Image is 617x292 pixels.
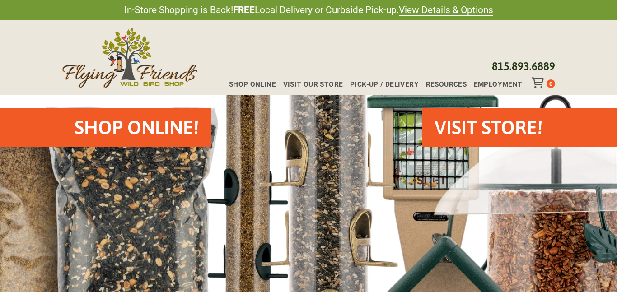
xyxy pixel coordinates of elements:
[233,5,255,15] strong: FREE
[419,81,467,88] a: Resources
[283,81,343,88] span: Visit Our Store
[229,81,276,88] span: Shop Online
[75,114,199,141] h2: Shop Online!
[399,5,493,16] a: View Details & Options
[426,81,467,88] span: Resources
[549,80,552,87] span: 0
[124,4,493,17] span: In-Store Shopping is Back! Local Delivery or Curbside Pick-up.
[532,77,547,88] div: Toggle Off Canvas Content
[222,81,276,88] a: Shop Online
[492,60,555,72] a: 815.893.6889
[435,114,542,141] h2: VISIT STORE!
[474,81,523,88] span: Employment
[62,28,197,88] img: Flying Friends Wild Bird Shop Logo
[350,81,419,88] span: Pick-up / Delivery
[343,81,419,88] a: Pick-up / Delivery
[276,81,343,88] a: Visit Our Store
[467,81,522,88] a: Employment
